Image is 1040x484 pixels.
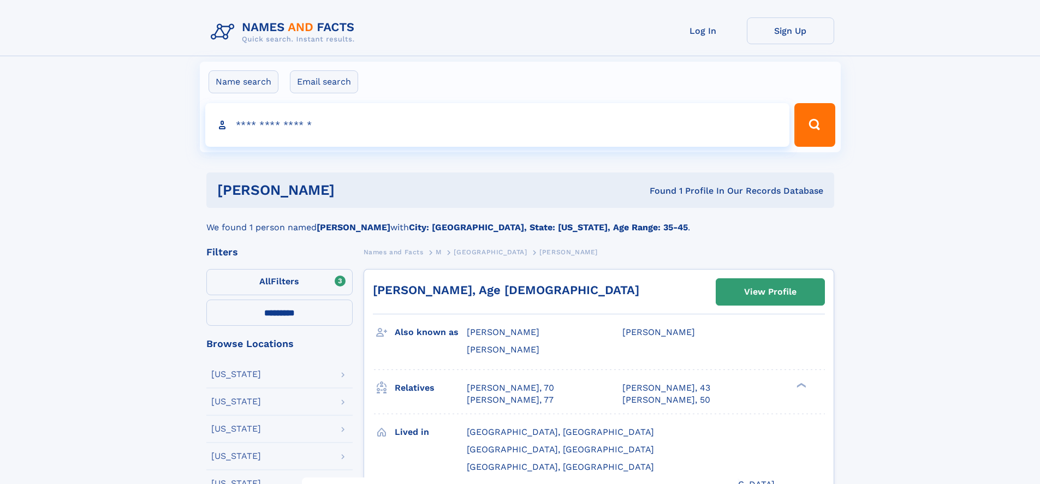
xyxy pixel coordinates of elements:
[454,245,527,259] a: [GEOGRAPHIC_DATA]
[539,248,598,256] span: [PERSON_NAME]
[744,279,797,304] div: View Profile
[211,370,261,379] div: [US_STATE]
[206,17,364,47] img: Logo Names and Facts
[373,283,639,297] a: [PERSON_NAME], Age [DEMOGRAPHIC_DATA]
[492,185,823,197] div: Found 1 Profile In Our Records Database
[622,382,710,394] a: [PERSON_NAME], 43
[454,248,527,256] span: [GEOGRAPHIC_DATA]
[622,327,695,337] span: [PERSON_NAME]
[206,269,353,295] label: Filters
[317,222,390,232] b: [PERSON_NAME]
[794,103,835,147] button: Search Button
[436,248,442,256] span: M
[467,462,654,472] span: [GEOGRAPHIC_DATA], [GEOGRAPHIC_DATA]
[467,327,539,337] span: [PERSON_NAME]
[364,245,424,259] a: Names and Facts
[395,323,467,342] h3: Also known as
[716,279,824,305] a: View Profile
[467,382,554,394] a: [PERSON_NAME], 70
[205,103,790,147] input: search input
[467,394,554,406] a: [PERSON_NAME], 77
[209,70,278,93] label: Name search
[259,276,271,286] span: All
[794,381,807,389] div: ❯
[467,344,539,355] span: [PERSON_NAME]
[467,444,654,455] span: [GEOGRAPHIC_DATA], [GEOGRAPHIC_DATA]
[206,247,353,257] div: Filters
[395,423,467,441] h3: Lived in
[436,245,442,259] a: M
[622,394,710,406] a: [PERSON_NAME], 50
[206,339,353,349] div: Browse Locations
[395,379,467,397] h3: Relatives
[747,17,834,44] a: Sign Up
[467,427,654,437] span: [GEOGRAPHIC_DATA], [GEOGRAPHIC_DATA]
[659,17,747,44] a: Log In
[217,183,492,197] h1: [PERSON_NAME]
[206,208,834,234] div: We found 1 person named with .
[211,425,261,433] div: [US_STATE]
[290,70,358,93] label: Email search
[211,397,261,406] div: [US_STATE]
[211,452,261,461] div: [US_STATE]
[409,222,688,232] b: City: [GEOGRAPHIC_DATA], State: [US_STATE], Age Range: 35-45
